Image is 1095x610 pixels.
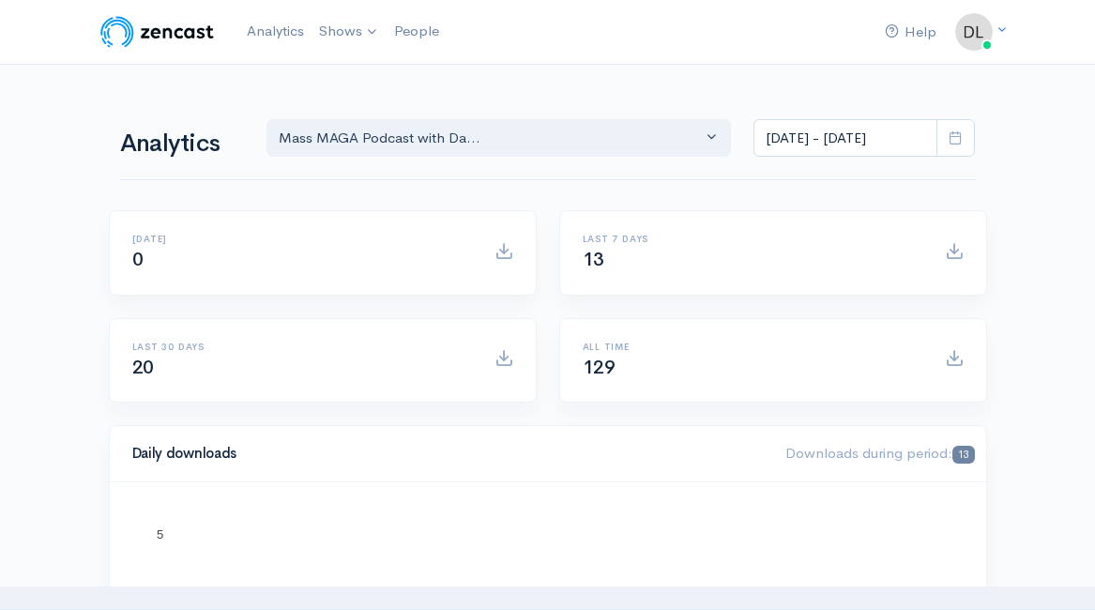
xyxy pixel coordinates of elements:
h6: Last 30 days [132,342,472,352]
a: Analytics [239,11,312,52]
h6: [DATE] [132,234,472,244]
span: Downloads during period: [785,444,974,462]
div: Mass MAGA Podcast with Da... [279,128,703,149]
img: ... [955,13,993,51]
span: 13 [583,248,604,271]
text: 5 [157,527,163,541]
img: ZenCast Logo [98,13,217,51]
span: 129 [583,356,616,379]
a: Shows [312,11,387,53]
h6: Last 7 days [583,234,922,244]
span: 0 [132,248,144,271]
input: analytics date range selector [753,119,937,158]
a: Help [877,12,944,53]
a: People [387,11,447,52]
button: Mass MAGA Podcast with Da... [266,119,732,158]
h4: Daily downloads [132,446,764,462]
h6: All time [583,342,922,352]
h1: Analytics [120,130,244,158]
span: 20 [132,356,154,379]
span: 13 [952,446,974,464]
